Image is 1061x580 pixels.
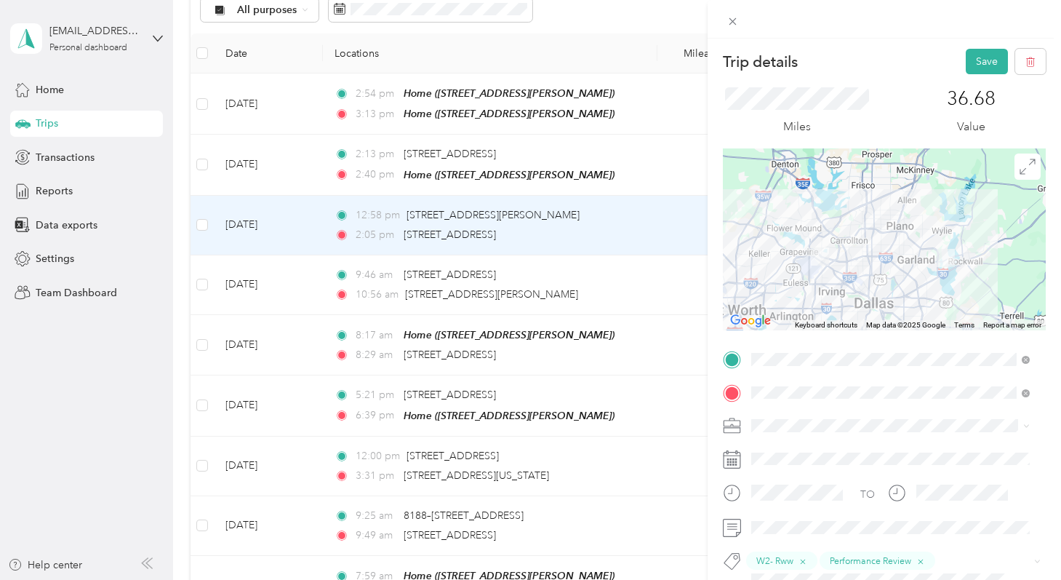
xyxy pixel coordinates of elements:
[820,552,935,570] button: Performance Review
[726,311,774,330] img: Google
[783,118,811,136] p: Miles
[746,552,817,570] button: W2- Rww
[957,118,985,136] p: Value
[954,321,974,329] a: Terms (opens in new tab)
[756,555,793,568] span: W2- Rww
[947,87,996,111] p: 36.68
[980,498,1061,580] iframe: Everlance-gr Chat Button Frame
[723,52,798,72] p: Trip details
[983,321,1041,329] a: Report a map error
[830,555,911,568] span: Performance Review
[726,311,774,330] a: Open this area in Google Maps (opens a new window)
[860,487,875,502] div: TO
[795,320,857,330] button: Keyboard shortcuts
[866,321,945,329] span: Map data ©2025 Google
[966,49,1008,74] button: Save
